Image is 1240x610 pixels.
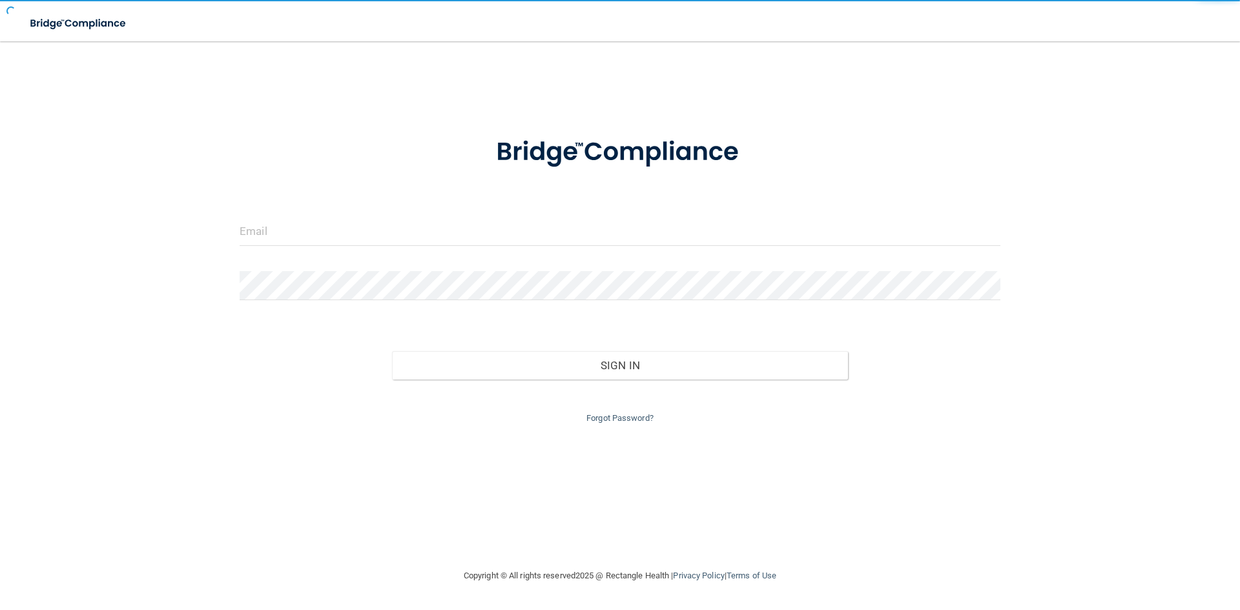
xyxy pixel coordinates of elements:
input: Email [240,217,1000,246]
a: Forgot Password? [586,413,654,423]
img: bridge_compliance_login_screen.278c3ca4.svg [470,119,770,186]
a: Privacy Policy [673,571,724,580]
div: Copyright © All rights reserved 2025 @ Rectangle Health | | [384,555,856,596]
img: bridge_compliance_login_screen.278c3ca4.svg [19,10,138,37]
button: Sign In [392,351,849,380]
a: Terms of Use [727,571,776,580]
